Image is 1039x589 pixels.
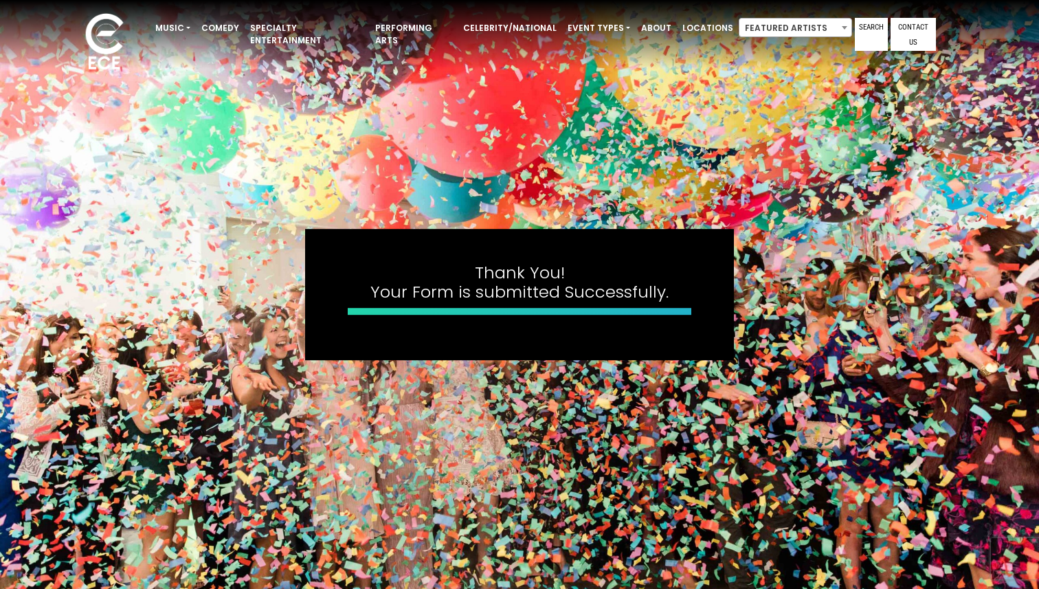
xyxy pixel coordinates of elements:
a: About [636,16,677,40]
span: Featured Artists [739,19,851,38]
a: Music [150,16,196,40]
span: Featured Artists [739,18,852,37]
h4: Thank You! Your Form is submitted Successfully. [348,263,691,303]
a: Performing Arts [370,16,458,52]
img: ece_new_logo_whitev2-1.png [70,10,139,76]
a: Event Types [562,16,636,40]
a: Celebrity/National [458,16,562,40]
a: Comedy [196,16,245,40]
a: Specialty Entertainment [245,16,370,52]
a: Search [855,18,888,51]
a: Contact Us [891,18,936,51]
a: Locations [677,16,739,40]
